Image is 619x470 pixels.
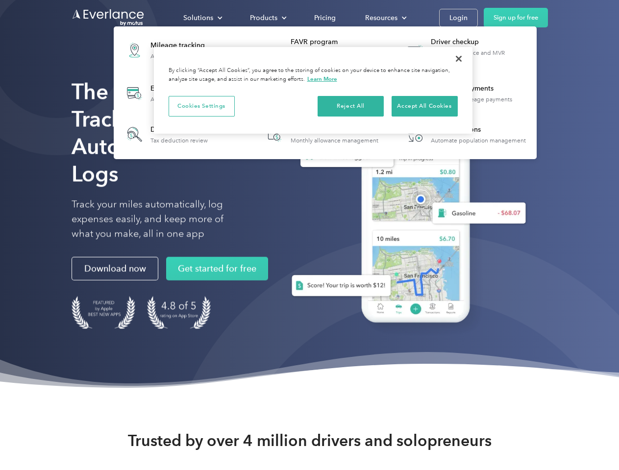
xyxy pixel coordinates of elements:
button: Cookies Settings [169,96,235,117]
div: Tax deduction review [150,137,208,144]
div: Resources [355,9,415,26]
a: Driver checkupLicense, insurance and MVR verification [399,32,532,68]
div: Solutions [173,9,230,26]
div: Automate population management [431,137,526,144]
a: Sign up for free [484,8,548,27]
div: License, insurance and MVR verification [431,49,531,63]
a: Mileage trackingAutomatic mileage logs [119,32,219,68]
div: Pricing [314,12,336,24]
a: Pricing [304,9,346,26]
strong: Trusted by over 4 million drivers and solopreneurs [128,431,492,450]
img: 4.9 out of 5 stars on the app store [147,296,211,329]
button: Close [448,48,470,70]
a: More information about your privacy, opens in a new tab [307,75,337,82]
div: Monthly allowance management [291,137,378,144]
div: Automatic transaction logs [150,96,221,103]
a: Get started for free [166,257,268,281]
button: Reject All [318,96,384,117]
div: Expense tracking [150,84,221,94]
nav: Products [114,26,537,159]
div: By clicking “Accept All Cookies”, you agree to the storing of cookies on your device to enhance s... [169,67,458,84]
a: Login [439,9,478,27]
img: Everlance, mileage tracker app, expense tracking app [276,93,534,337]
div: Mileage tracking [150,41,214,50]
a: Go to homepage [72,8,145,27]
img: Badge for Featured by Apple Best New Apps [72,296,135,329]
a: Accountable planMonthly allowance management [259,118,383,150]
div: Deduction finder [150,125,208,135]
div: FAVR program [291,37,391,47]
div: Driver checkup [431,37,531,47]
div: Login [449,12,468,24]
div: HR Integrations [431,125,526,135]
div: Solutions [183,12,213,24]
a: Expense trackingAutomatic transaction logs [119,75,226,111]
div: Cookie banner [154,47,472,134]
div: Resources [365,12,397,24]
a: Download now [72,257,158,281]
a: HR IntegrationsAutomate population management [399,118,531,150]
div: Products [240,9,295,26]
div: Automatic mileage logs [150,53,214,60]
p: Track your miles automatically, log expenses easily, and keep more of what you make, all in one app [72,197,247,241]
button: Accept All Cookies [392,96,458,117]
a: Deduction finderTax deduction review [119,118,213,150]
div: Products [250,12,277,24]
a: FAVR programFixed & Variable Rate reimbursement design & management [259,32,392,68]
div: Privacy [154,47,472,134]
